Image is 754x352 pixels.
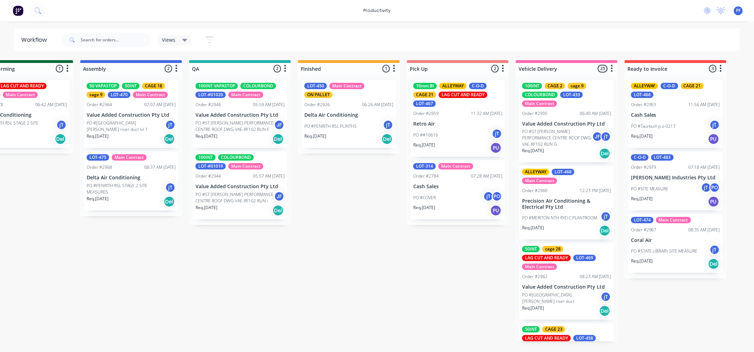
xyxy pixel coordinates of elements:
div: JF [274,120,285,130]
div: 11:56 AM [DATE] [689,102,720,108]
div: Order #2784 [413,173,439,179]
div: Del [273,205,284,216]
div: Del [599,305,610,317]
div: CAGE 18 [142,83,165,89]
div: cage 28 [542,246,563,252]
div: LAG CUT AND READY [522,335,571,341]
div: LOT-470 [108,92,130,98]
input: Search for orders... [81,33,151,47]
div: 100INT [195,154,216,161]
div: Order #2964 [87,102,112,108]
div: Main Contract [112,154,147,161]
span: Views [162,36,175,44]
div: Order #2953 [631,102,656,108]
div: jT [709,244,720,255]
div: JF [274,191,285,202]
div: ON PALLET [304,92,333,98]
p: Req. [DATE] [631,133,653,139]
div: LAG CUT AND READY [439,92,487,98]
div: jT [601,211,611,222]
div: Workflow [21,36,50,44]
div: LOT-467 [413,100,436,107]
div: LOT-314 [413,163,436,169]
div: 50INT [522,246,540,252]
div: COLOURBOND [240,83,276,89]
div: 100INT VAPASTOP [195,83,238,89]
div: LOT-483 [651,154,674,161]
div: 12:23 PM [DATE] [580,187,611,194]
div: Order #2962 [522,273,548,280]
div: Main Contract [656,217,691,223]
div: 50 VAPASTOP [87,83,119,89]
div: LOT-475 [87,154,109,161]
div: Main Contract [329,83,364,89]
div: jT [483,191,494,202]
div: 50INTcage 28LAG CUT AND READYLOT-469Main ContractOrder #296208:23 AM [DATE]Value Added Constructi... [519,243,614,320]
p: Value Added Construction Pty Ltd [522,284,611,290]
p: PO #ST [PERSON_NAME] PERFORMANCE CENTRE ROOF DWG-VAE-RF102 RUN i [195,191,274,204]
div: jT [492,128,502,139]
p: PO #ST [PERSON_NAME] PERFORMANCE CENTRE ROOF DWG-VAE-RF102 RUN G [522,128,592,148]
p: Req. [DATE] [522,148,544,154]
p: Req. [DATE] [413,142,435,148]
div: Order #2967 [631,227,656,233]
div: Del [164,196,175,207]
div: Order #2979 [631,164,656,171]
div: COLOURBOND [218,154,254,161]
p: PO #COVER [413,195,436,201]
div: LOT-450Main ContractON PALLETOrder #292606:26 AM [DATE]Delta Air ConditioningPO #PENRITH RSL PLIN... [302,80,396,148]
p: PO #ST [PERSON_NAME] PERFORMANCE CENTRE ROOF DWG-VAE-RF102 RUN E [195,120,274,133]
p: Req. [DATE] [522,225,544,231]
div: 100INTCOLOURBONDLOT-#01019Main ContractOrder #294405:57 AM [DATE]Value Added Construction Pty Ltd... [193,151,287,219]
div: PU [708,133,719,145]
div: jT [56,120,67,130]
div: Order #2968 [87,164,112,171]
p: Req. [DATE] [304,133,326,139]
div: PO [492,191,502,202]
p: PO #MERITON NTH RYD C PLANTROOM [522,215,597,221]
div: productivity [360,5,394,16]
div: CAGE 21 [681,83,704,89]
div: Order #2926 [304,102,330,108]
div: 100INT [522,83,542,89]
div: cage 9 [568,83,586,89]
p: Cash Sales [413,184,502,190]
div: ALLEYWAY [439,83,467,89]
div: 50 VAPASTOP50INTCAGE 18cage 9LOT-470Main ContractOrder #296407:07 AM [DATE]Value Added Constructi... [84,80,179,148]
div: PU [490,142,502,154]
p: Req. [DATE] [195,204,217,211]
p: Value Added Construction Pty Ltd [87,112,176,118]
div: 05:57 AM [DATE] [253,173,285,179]
p: Delta Air Conditioning [304,112,393,118]
img: Factory [13,5,23,16]
p: Cash Sales [631,112,720,118]
div: Del [273,133,284,145]
div: Main Contract [438,163,473,169]
div: LOT-458 [573,335,596,341]
div: C-O-D [631,154,649,161]
div: cage 9 [87,92,105,98]
p: PO ##10616 [413,132,438,138]
div: LOT-#01019 [195,163,226,169]
p: [PERSON_NAME] Industries Pty Ltd [631,175,720,181]
div: CAGE 23 [542,326,565,333]
div: Order #2905 [522,110,548,117]
div: C-O-DLOT-483Order #297907:18 AM [DATE][PERSON_NAME] Industries Pty LtdPO #SITE MEASUREjTPOReq.[DA... [628,151,723,210]
div: 08:23 AM [DATE] [580,273,611,280]
div: PU [490,205,502,216]
div: CAGE 21 [413,92,436,98]
div: ALLEYWAY [522,169,549,175]
div: jT [701,182,712,193]
div: 07:07 AM [DATE] [144,102,176,108]
div: LOT-468 [552,169,574,175]
div: 100INTCAGE 2cage 9COLOURBONDLOT-433Main ContractOrder #290506:40 AM [DATE]Value Added Constructio... [519,80,614,162]
div: C-O-D [469,83,487,89]
p: PO #PENRITH RSL STAGE 2 SITE MEASURES [87,183,165,195]
p: Coral Air [631,237,720,243]
div: jT [165,182,176,193]
div: 11:32 AM [DATE] [471,110,502,117]
div: ALLEYWAY [631,83,658,89]
div: Order #2959 [413,110,439,117]
div: 08:37 AM [DATE] [144,164,176,171]
div: 50INT [522,326,540,333]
